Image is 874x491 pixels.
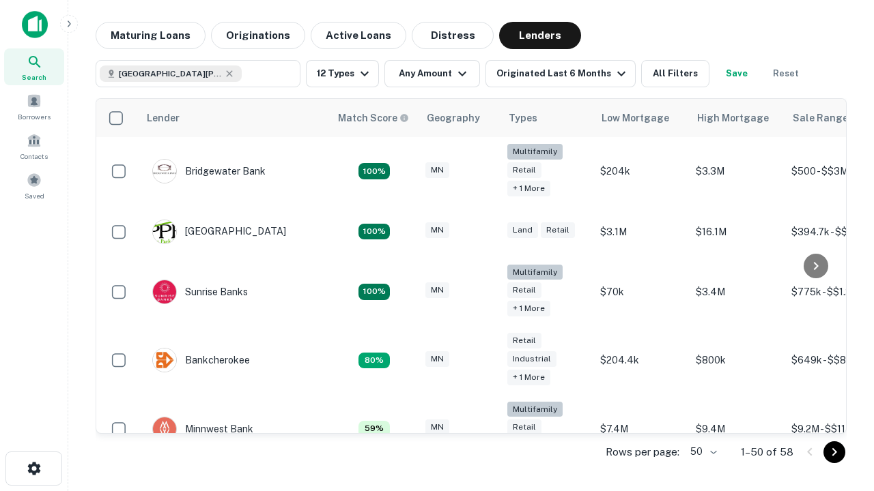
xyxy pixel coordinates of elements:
div: Low Mortgage [602,110,669,126]
img: picture [153,417,176,441]
div: Retail [541,222,575,238]
th: Capitalize uses an advanced AI algorithm to match your search with the best lender. The match sco... [330,99,419,137]
a: Borrowers [4,88,64,125]
button: Save your search to get updates of matches that match your search criteria. [715,60,759,87]
img: picture [153,160,176,183]
div: MN [425,222,449,238]
td: $70k [593,258,689,327]
div: MN [425,351,449,367]
button: 12 Types [306,60,379,87]
div: Multifamily [507,144,563,160]
div: Matching Properties: 8, hasApolloMatch: undefined [358,353,390,369]
th: High Mortgage [689,99,785,137]
div: Bridgewater Bank [152,159,266,183]
p: 1–50 of 58 [741,444,793,460]
img: picture [153,348,176,372]
button: Maturing Loans [96,22,206,49]
div: Matching Properties: 6, hasApolloMatch: undefined [358,421,390,437]
div: Lender [147,110,180,126]
div: Retail [507,419,541,435]
span: Contacts [20,151,48,162]
a: Search [4,48,64,85]
div: Sale Range [793,110,848,126]
div: Land [507,222,538,238]
span: Borrowers [18,111,51,122]
div: Retail [507,333,541,348]
div: + 1 more [507,181,550,196]
div: Matching Properties: 18, hasApolloMatch: undefined [358,163,390,179]
span: Saved [25,190,44,201]
div: Bankcherokee [152,348,250,372]
div: Industrial [507,351,556,367]
div: + 1 more [507,301,550,316]
td: $3.1M [593,206,689,258]
button: All Filters [641,60,709,87]
td: $3.4M [689,258,785,327]
div: Capitalize uses an advanced AI algorithm to match your search with the best lender. The match sco... [338,110,409,125]
button: Active Loans [311,22,406,49]
button: Distress [412,22,494,49]
a: Saved [4,167,64,204]
td: $204k [593,137,689,206]
div: Originated Last 6 Months [496,65,630,82]
div: [GEOGRAPHIC_DATA] [152,220,286,244]
td: $7.4M [593,395,689,464]
th: Lender [139,99,330,137]
th: Low Mortgage [593,99,689,137]
div: Retail [507,282,541,298]
td: $9.4M [689,395,785,464]
div: Multifamily [507,265,563,280]
div: Matching Properties: 14, hasApolloMatch: undefined [358,284,390,300]
td: $800k [689,326,785,395]
button: Reset [764,60,808,87]
div: MN [425,419,449,435]
div: Types [509,110,537,126]
div: Retail [507,162,541,178]
div: Geography [427,110,480,126]
iframe: Chat Widget [806,338,874,404]
div: + 1 more [507,370,550,385]
td: $3.3M [689,137,785,206]
div: MN [425,162,449,178]
th: Geography [419,99,501,137]
button: Originations [211,22,305,49]
div: 50 [685,442,719,462]
span: [GEOGRAPHIC_DATA][PERSON_NAME], [GEOGRAPHIC_DATA], [GEOGRAPHIC_DATA] [119,68,221,80]
button: Lenders [499,22,581,49]
div: Multifamily [507,402,563,417]
div: High Mortgage [697,110,769,126]
img: capitalize-icon.png [22,11,48,38]
td: $16.1M [689,206,785,258]
span: Search [22,72,46,83]
td: $204.4k [593,326,689,395]
div: MN [425,282,449,298]
div: Sunrise Banks [152,280,248,304]
div: Matching Properties: 10, hasApolloMatch: undefined [358,224,390,240]
button: Go to next page [823,441,845,463]
p: Rows per page: [606,444,679,460]
th: Types [501,99,593,137]
img: picture [153,220,176,243]
a: Contacts [4,128,64,164]
img: picture [153,280,176,303]
h6: Match Score [338,110,406,125]
button: Originated Last 6 Months [485,60,636,87]
button: Any Amount [384,60,480,87]
div: Minnwest Bank [152,417,253,441]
